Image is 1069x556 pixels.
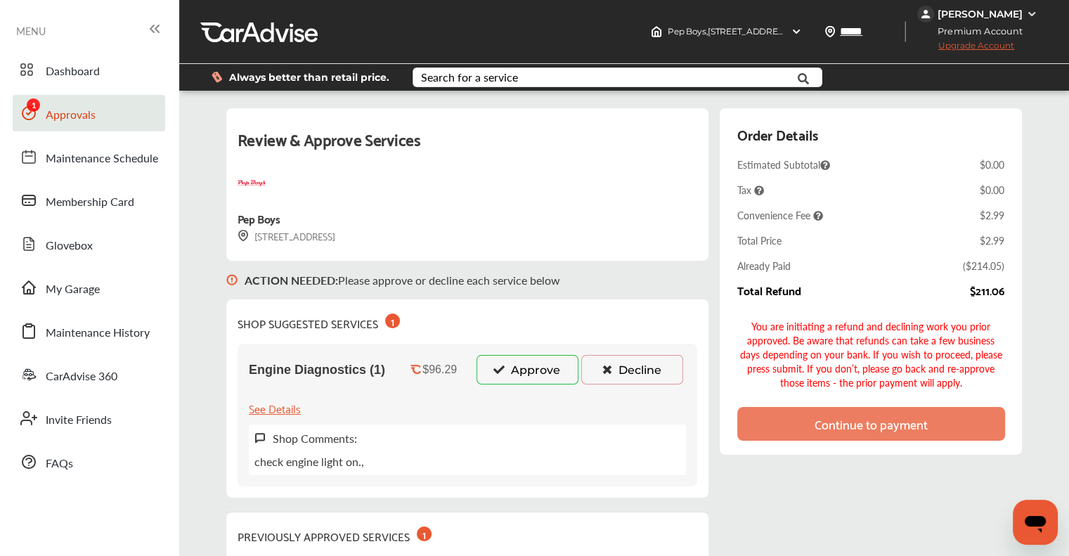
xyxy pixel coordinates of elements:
[980,183,1004,197] div: $0.00
[737,183,764,197] span: Tax
[238,524,432,545] div: PREVIOUSLY APPROVED SERVICES
[13,269,165,306] a: My Garage
[249,399,301,418] div: See Details
[13,444,165,480] a: FAQs
[970,284,1004,297] div: $211.06
[417,526,432,541] div: 1
[737,319,1004,389] div: You are initiating a refund and declining work you prior approved. Be aware that refunds can take...
[980,208,1004,222] div: $2.99
[917,6,934,22] img: jVpblrzwTbfkPYzPPzSLxeg0AAAAASUVORK5CYII=
[737,233,782,247] div: Total Price
[791,26,802,37] img: header-down-arrow.9dd2ce7d.svg
[980,157,1004,172] div: $0.00
[581,355,683,384] button: Decline
[238,209,280,228] div: Pep Boys
[249,363,385,377] span: Engine Diagnostics (1)
[980,233,1004,247] div: $2.99
[226,261,238,299] img: svg+xml;base64,PHN2ZyB3aWR0aD0iMTYiIGhlaWdodD0iMTciIHZpZXdCb3g9IjAgMCAxNiAxNyIgZmlsbD0ibm9uZSIgeG...
[737,157,830,172] span: Estimated Subtotal
[229,72,389,82] span: Always better than retail price.
[212,71,222,83] img: dollor_label_vector.a70140d1.svg
[737,284,801,297] div: Total Refund
[245,272,338,288] b: ACTION NEEDED :
[919,24,1033,39] span: Premium Account
[254,453,364,470] p: check engine light on.,
[477,355,578,384] button: Approve
[254,432,266,444] img: svg+xml;base64,PHN2ZyB3aWR0aD0iMTYiIGhlaWdodD0iMTciIHZpZXdCb3g9IjAgMCAxNiAxNyIgZmlsbD0ibm9uZSIgeG...
[385,313,400,328] div: 1
[46,324,150,342] span: Maintenance History
[815,417,928,431] div: Continue to payment
[938,8,1023,20] div: [PERSON_NAME]
[46,106,96,124] span: Approvals
[963,259,1004,273] div: ( $214.05 )
[238,230,249,242] img: svg+xml;base64,PHN2ZyB3aWR0aD0iMTYiIGhlaWdodD0iMTciIHZpZXdCb3g9IjAgMCAxNiAxNyIgZmlsbD0ibm9uZSIgeG...
[13,400,165,437] a: Invite Friends
[46,455,73,473] span: FAQs
[13,95,165,131] a: Approvals
[238,125,697,169] div: Review & Approve Services
[1026,8,1037,20] img: WGsFRI8htEPBVLJbROoPRyZpYNWhNONpIPPETTm6eUC0GeLEiAAAAAElFTkSuQmCC
[13,51,165,88] a: Dashboard
[1013,500,1058,545] iframe: Button to launch messaging window
[245,272,560,288] p: Please approve or decline each service below
[421,72,518,83] div: Search for a service
[46,63,100,81] span: Dashboard
[668,26,917,37] span: Pep Boys , [STREET_ADDRESS] [GEOGRAPHIC_DATA] , IN 47715
[46,368,117,386] span: CarAdvise 360
[13,182,165,219] a: Membership Card
[824,26,836,37] img: location_vector.a44bc228.svg
[273,430,357,446] label: Shop Comments:
[13,313,165,349] a: Maintenance History
[13,226,165,262] a: Glovebox
[238,169,266,198] img: logo-pepboys.png
[46,150,158,168] span: Maintenance Schedule
[422,363,457,376] div: $96.29
[737,259,791,273] div: Already Paid
[737,122,818,146] div: Order Details
[16,25,46,37] span: MENU
[46,280,100,299] span: My Garage
[917,40,1014,58] span: Upgrade Account
[13,138,165,175] a: Maintenance Schedule
[46,193,134,212] span: Membership Card
[13,356,165,393] a: CarAdvise 360
[651,26,662,37] img: header-home-logo.8d720a4f.svg
[46,237,93,255] span: Glovebox
[238,228,335,244] div: [STREET_ADDRESS]
[737,208,823,222] span: Convenience Fee
[905,21,906,42] img: header-divider.bc55588e.svg
[238,311,400,332] div: SHOP SUGGESTED SERVICES
[46,411,112,429] span: Invite Friends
